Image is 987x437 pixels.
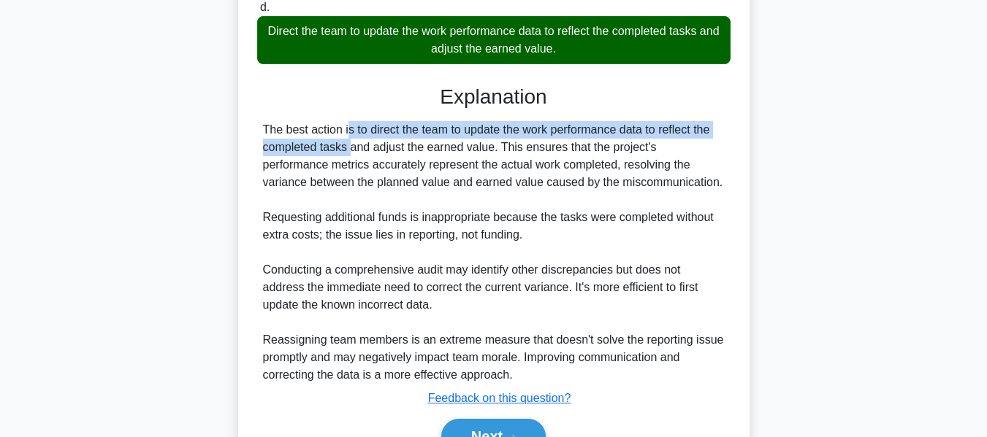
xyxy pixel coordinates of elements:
[263,121,725,384] div: The best action is to direct the team to update the work performance data to reflect the complete...
[428,392,571,404] a: Feedback on this question?
[257,16,731,64] div: Direct the team to update the work performance data to reflect the completed tasks and adjust the...
[260,1,270,13] span: d.
[266,85,722,109] h3: Explanation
